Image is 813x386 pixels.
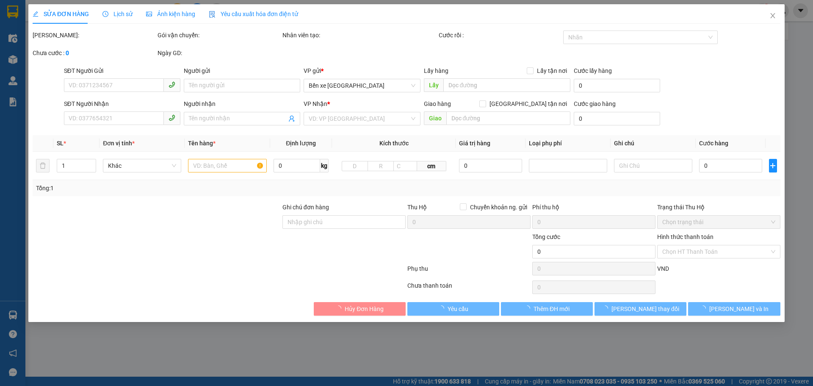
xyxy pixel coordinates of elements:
label: Cước lấy hàng [574,67,612,74]
span: Khác [108,159,177,172]
span: Chuyển khoản ng. gửi [467,203,531,212]
span: [GEOGRAPHIC_DATA] tận nơi [486,99,570,108]
span: plus [769,162,777,169]
span: loading [524,305,534,311]
img: icon [209,11,216,18]
button: Yêu cầu [407,302,499,316]
span: phone [169,81,175,88]
input: C [393,161,417,171]
span: Thêm ĐH mới [534,304,570,314]
input: Cước lấy hàng [574,79,660,92]
label: Cước giao hàng [574,100,616,107]
span: Giao [424,111,446,125]
input: D [342,161,368,171]
button: Close [761,4,785,28]
div: [PERSON_NAME]: [33,31,156,40]
label: Ghi chú đơn hàng [282,204,329,211]
div: SĐT Người Nhận [64,99,180,108]
button: [PERSON_NAME] thay đổi [595,302,686,316]
span: cm [417,161,446,171]
div: SĐT Người Gửi [64,66,180,75]
button: Hủy Đơn Hàng [314,302,406,316]
span: Hủy Đơn Hàng [345,304,384,314]
span: kg [320,159,329,172]
div: Người nhận [184,99,300,108]
span: Ảnh kiện hàng [146,11,195,17]
div: Tổng: 1 [36,183,314,193]
input: Dọc đường [446,111,570,125]
button: Thêm ĐH mới [501,302,593,316]
span: edit [33,11,39,17]
button: [PERSON_NAME] và In [689,302,780,316]
span: close [769,12,776,19]
span: loading [700,305,709,311]
span: VP Nhận [304,100,328,107]
input: Ghi chú đơn hàng [282,215,406,229]
span: Yêu cầu [448,304,468,314]
span: loading [438,305,448,311]
div: VP gửi [304,66,420,75]
th: Loại phụ phí [525,135,611,152]
span: phone [169,114,175,121]
div: Cước rồi : [439,31,562,40]
input: Dọc đường [443,78,570,92]
div: Ngày GD: [158,48,281,58]
span: Lịch sử [102,11,133,17]
span: Lấy [424,78,443,92]
div: Nhân viên tạo: [282,31,437,40]
span: Tên hàng [188,140,216,147]
span: Lấy hàng [424,67,448,74]
span: SỬA ĐƠN HÀNG [33,11,89,17]
span: clock-circle [102,11,108,17]
div: Chưa thanh toán [406,281,531,296]
input: Cước giao hàng [574,112,660,125]
span: loading [335,305,345,311]
div: Phụ thu [406,264,531,279]
span: Thu Hộ [407,204,427,211]
span: user-add [289,115,296,122]
span: Cước hàng [700,140,729,147]
button: plus [769,159,777,172]
th: Ghi chú [611,135,696,152]
div: Người gửi [184,66,300,75]
span: Định lượng [286,140,316,147]
input: R [368,161,394,171]
div: Chưa cước : [33,48,156,58]
span: picture [146,11,152,17]
span: Giá trị hàng [459,140,491,147]
span: loading [602,305,611,311]
span: Tổng cước [532,233,560,240]
button: delete [36,159,50,172]
label: Hình thức thanh toán [657,233,713,240]
b: 0 [66,50,69,56]
span: Chọn trạng thái [662,216,775,228]
span: Yêu cầu xuất hóa đơn điện tử [209,11,298,17]
span: Đơn vị tính [103,140,135,147]
div: Trạng thái Thu Hộ [657,203,780,212]
div: Phí thu hộ [532,203,655,215]
span: Kích thước [379,140,409,147]
span: [PERSON_NAME] và In [709,304,769,314]
input: VD: Bàn, Ghế [188,159,267,172]
span: VND [657,265,669,272]
span: Giao hàng [424,100,451,107]
div: Gói vận chuyển: [158,31,281,40]
input: Ghi Chú [614,159,692,172]
span: [PERSON_NAME] thay đổi [611,304,679,314]
span: Lấy tận nơi [534,66,570,75]
span: SL [57,140,64,147]
span: Bến xe Hoằng Hóa [309,79,415,92]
